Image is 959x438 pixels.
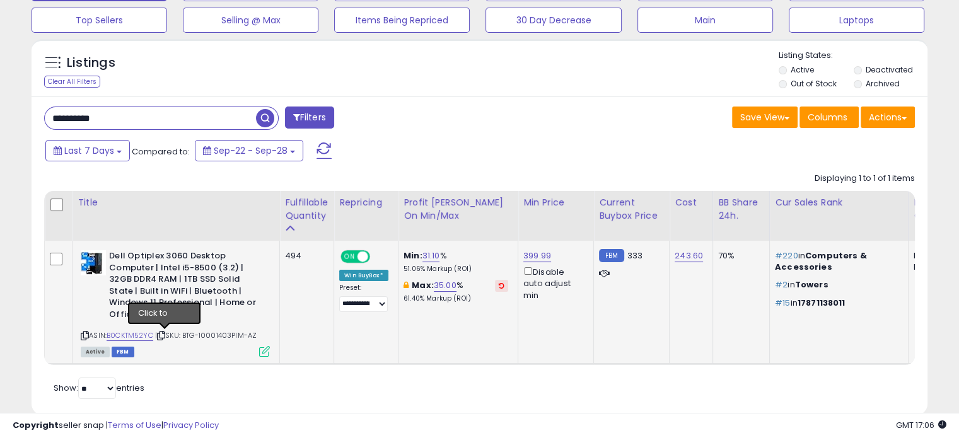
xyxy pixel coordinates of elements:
[339,196,393,209] div: Repricing
[914,250,955,262] div: FBA: 1
[285,250,324,262] div: 494
[81,347,110,357] span: All listings currently available for purchase on Amazon
[54,382,144,394] span: Show: entries
[865,64,912,75] label: Deactivated
[775,279,898,291] p: in
[789,8,924,33] button: Laptops
[775,297,898,309] p: in
[32,8,167,33] button: Top Sellers
[914,262,955,273] div: FBM: 3
[404,250,422,262] b: Min:
[78,196,274,209] div: Title
[334,8,470,33] button: Items Being Repriced
[214,144,288,157] span: Sep-22 - Sep-28
[404,280,508,303] div: %
[183,8,318,33] button: Selling @ Max
[808,111,847,124] span: Columns
[599,196,664,222] div: Current Buybox Price
[675,250,703,262] a: 243.60
[155,330,257,340] span: | SKU: BTG-10001403PIM-AZ
[815,173,915,185] div: Displaying 1 to 1 of 1 items
[896,419,946,431] span: 2025-10-6 17:06 GMT
[81,250,106,275] img: 41JTQBVNRpL._SL40_.jpg
[404,294,508,303] p: 61.40% Markup (ROI)
[791,78,837,89] label: Out of Stock
[285,107,334,129] button: Filters
[861,107,915,128] button: Actions
[485,8,621,33] button: 30 Day Decrease
[45,140,130,161] button: Last 7 Days
[368,251,388,262] span: OFF
[398,191,518,241] th: The percentage added to the cost of goods (COGS) that forms the calculator for Min & Max prices.
[775,279,788,291] span: #2
[775,250,898,273] p: in
[775,250,798,262] span: #220
[342,251,357,262] span: ON
[775,297,790,309] span: #15
[718,196,764,222] div: BB Share 24h.
[627,250,642,262] span: 333
[339,270,388,281] div: Win BuyBox *
[108,419,161,431] a: Terms of Use
[163,419,219,431] a: Privacy Policy
[44,76,100,88] div: Clear All Filters
[791,64,814,75] label: Active
[109,250,262,323] b: Dell Optiplex 3060 Desktop Computer | Intel i5-8500 (3.2) | 32GB DDR4 RAM | 1TB SSD Solid State |...
[637,8,773,33] button: Main
[732,107,798,128] button: Save View
[404,250,508,274] div: %
[795,279,828,291] span: Towers
[718,250,760,262] div: 70%
[799,107,859,128] button: Columns
[412,279,434,291] b: Max:
[285,196,328,222] div: Fulfillable Quantity
[775,196,903,209] div: Cur Sales Rank
[67,54,115,72] h5: Listings
[132,146,190,158] span: Compared to:
[865,78,899,89] label: Archived
[523,265,584,301] div: Disable auto adjust min
[404,196,513,222] div: Profit [PERSON_NAME] on Min/Max
[798,297,846,309] span: 17871138011
[13,420,219,432] div: seller snap | |
[523,196,588,209] div: Min Price
[422,250,440,262] a: 31.10
[112,347,134,357] span: FBM
[339,284,388,312] div: Preset:
[434,279,456,292] a: 35.00
[107,330,153,341] a: B0CKTM52YC
[195,140,303,161] button: Sep-22 - Sep-28
[775,250,867,273] span: Computers & Accessories
[404,265,508,274] p: 51.06% Markup (ROI)
[13,419,59,431] strong: Copyright
[675,196,707,209] div: Cost
[523,250,551,262] a: 399.99
[81,250,270,355] div: ASIN:
[64,144,114,157] span: Last 7 Days
[599,249,624,262] small: FBM
[779,50,927,62] p: Listing States:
